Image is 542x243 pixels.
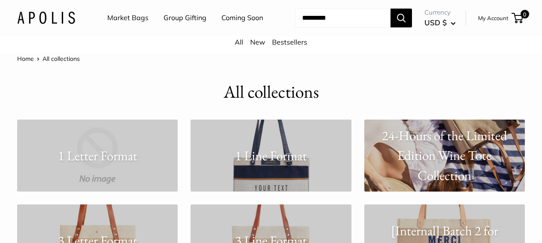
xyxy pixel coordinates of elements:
[424,6,456,18] span: Currency
[191,120,351,192] a: 1 Line Format
[364,126,525,186] p: 24-Hours of the Limited Edition Wine Tote Collection
[224,79,319,105] h1: All collections
[512,13,523,23] a: 0
[191,146,351,166] p: 1 Line Format
[478,13,509,23] a: My Account
[424,16,456,30] button: USD $
[424,18,447,27] span: USD $
[17,120,178,192] a: 1 Letter Format
[42,55,80,63] span: All collections
[364,120,525,192] a: 24-Hours of the Limited Edition Wine Tote Collection
[295,9,391,27] input: Search...
[272,38,307,46] a: Bestsellers
[235,38,243,46] a: All
[521,10,529,18] span: 0
[17,146,178,166] p: 1 Letter Format
[107,12,148,24] a: Market Bags
[17,53,80,64] nav: Breadcrumb
[17,12,75,24] img: Apolis
[221,12,263,24] a: Coming Soon
[17,55,34,63] a: Home
[391,9,412,27] button: Search
[250,38,265,46] a: New
[164,12,206,24] a: Group Gifting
